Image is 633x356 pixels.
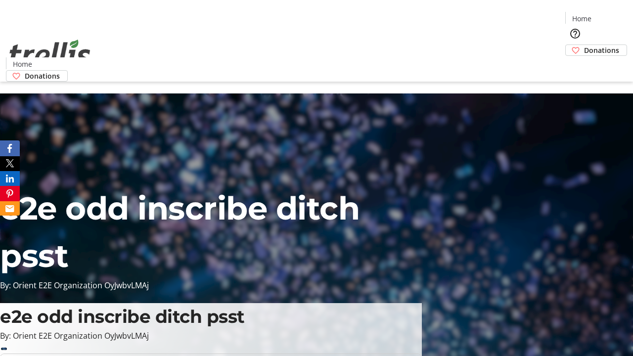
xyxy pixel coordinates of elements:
span: Donations [584,45,619,55]
button: Cart [565,56,585,76]
span: Home [13,59,32,69]
a: Home [566,13,597,24]
a: Home [6,59,38,69]
img: Orient E2E Organization OyJwbvLMAj's Logo [6,29,94,78]
span: Home [572,13,591,24]
button: Help [565,24,585,44]
a: Donations [6,70,68,82]
a: Donations [565,44,627,56]
span: Donations [25,71,60,81]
